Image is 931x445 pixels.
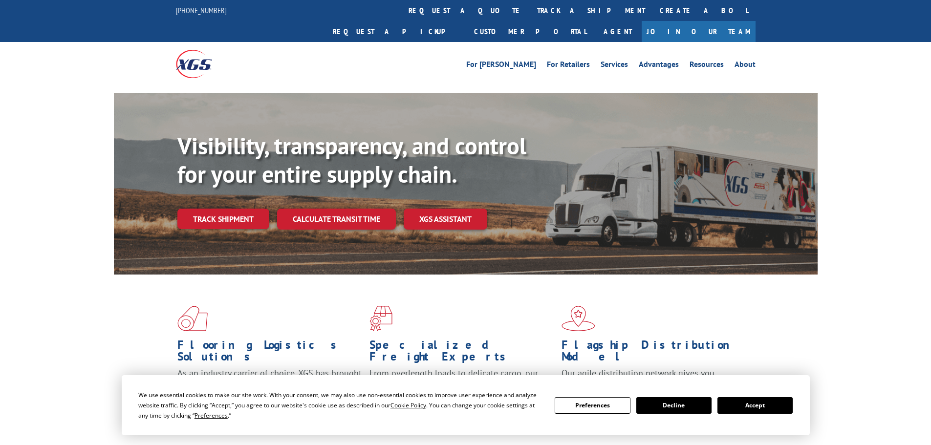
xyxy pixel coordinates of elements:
[466,61,536,71] a: For [PERSON_NAME]
[177,367,362,402] span: As an industry carrier of choice, XGS has brought innovation and dedication to flooring logistics...
[601,61,628,71] a: Services
[177,306,208,331] img: xgs-icon-total-supply-chain-intelligence-red
[555,397,630,414] button: Preferences
[547,61,590,71] a: For Retailers
[122,375,810,435] div: Cookie Consent Prompt
[594,21,642,42] a: Agent
[177,130,526,189] b: Visibility, transparency, and control for your entire supply chain.
[717,397,793,414] button: Accept
[177,209,269,229] a: Track shipment
[467,21,594,42] a: Customer Portal
[176,5,227,15] a: [PHONE_NUMBER]
[195,411,228,420] span: Preferences
[562,367,741,390] span: Our agile distribution network gives you nationwide inventory management on demand.
[369,367,554,411] p: From overlength loads to delicate cargo, our experienced staff knows the best way to move your fr...
[636,397,712,414] button: Decline
[138,390,543,421] div: We use essential cookies to make our site work. With your consent, we may also use non-essential ...
[277,209,396,230] a: Calculate transit time
[390,401,426,409] span: Cookie Policy
[325,21,467,42] a: Request a pickup
[369,339,554,367] h1: Specialized Freight Experts
[642,21,756,42] a: Join Our Team
[177,339,362,367] h1: Flooring Logistics Solutions
[562,306,595,331] img: xgs-icon-flagship-distribution-model-red
[404,209,487,230] a: XGS ASSISTANT
[369,306,392,331] img: xgs-icon-focused-on-flooring-red
[690,61,724,71] a: Resources
[562,339,746,367] h1: Flagship Distribution Model
[639,61,679,71] a: Advantages
[735,61,756,71] a: About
